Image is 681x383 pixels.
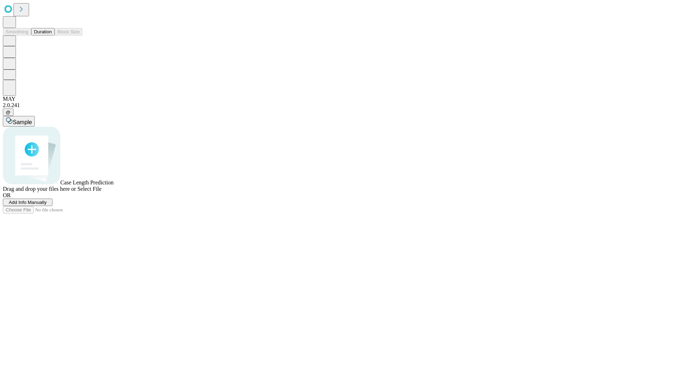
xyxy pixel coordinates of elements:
[31,28,55,35] button: Duration
[3,192,11,198] span: OR
[3,109,13,116] button: @
[3,28,31,35] button: Smoothing
[55,28,82,35] button: Block Size
[3,96,678,102] div: MAY
[9,200,47,205] span: Add Info Manually
[3,186,76,192] span: Drag and drop your files here or
[77,186,101,192] span: Select File
[3,116,35,127] button: Sample
[60,179,113,185] span: Case Length Prediction
[13,119,32,125] span: Sample
[3,199,52,206] button: Add Info Manually
[6,110,11,115] span: @
[3,102,678,109] div: 2.0.241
